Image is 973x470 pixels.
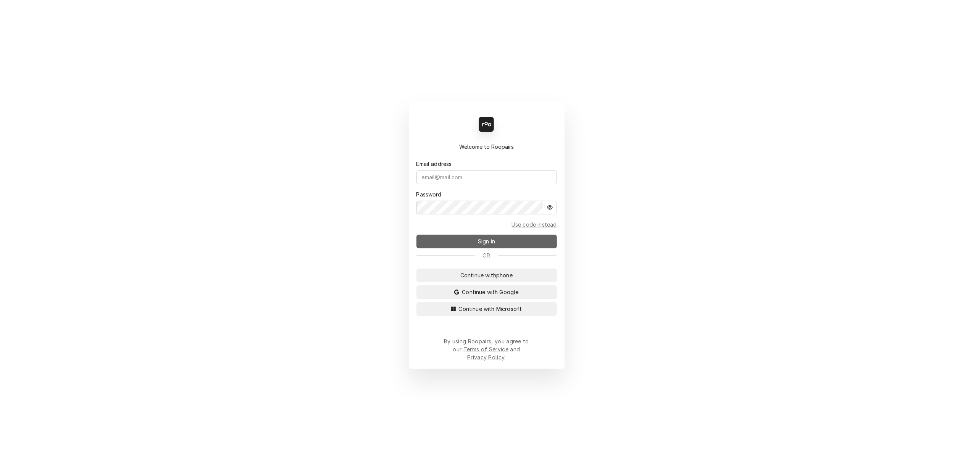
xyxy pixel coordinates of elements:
[416,160,452,168] label: Email address
[416,302,557,316] button: Continue with Microsoft
[476,237,497,245] span: Sign in
[416,190,442,198] label: Password
[416,143,557,151] div: Welcome to Roopairs
[460,288,520,296] span: Continue with Google
[416,285,557,299] button: Continue with Google
[416,170,557,184] input: email@mail.com
[416,269,557,282] button: Continue withphone
[444,337,529,361] div: By using Roopairs, you agree to our and .
[416,251,557,259] div: Or
[416,235,557,248] button: Sign in
[457,305,524,313] span: Continue with Microsoft
[459,271,514,279] span: Continue with phone
[467,354,504,361] a: Privacy Policy
[512,221,557,229] a: Go to Email and code form
[463,346,508,352] a: Terms of Service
